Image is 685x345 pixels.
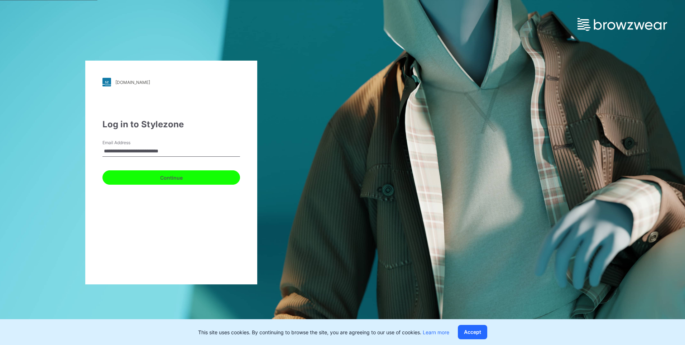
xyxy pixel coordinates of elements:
[102,78,240,86] a: [DOMAIN_NAME]
[578,18,667,31] img: browzwear-logo.e42bd6dac1945053ebaf764b6aa21510.svg
[102,170,240,185] button: Continue
[102,140,153,146] label: Email Address
[115,80,150,85] div: [DOMAIN_NAME]
[102,118,240,131] div: Log in to Stylezone
[458,325,487,339] button: Accept
[423,329,449,335] a: Learn more
[102,78,111,86] img: stylezone-logo.562084cfcfab977791bfbf7441f1a819.svg
[198,329,449,336] p: This site uses cookies. By continuing to browse the site, you are agreeing to our use of cookies.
